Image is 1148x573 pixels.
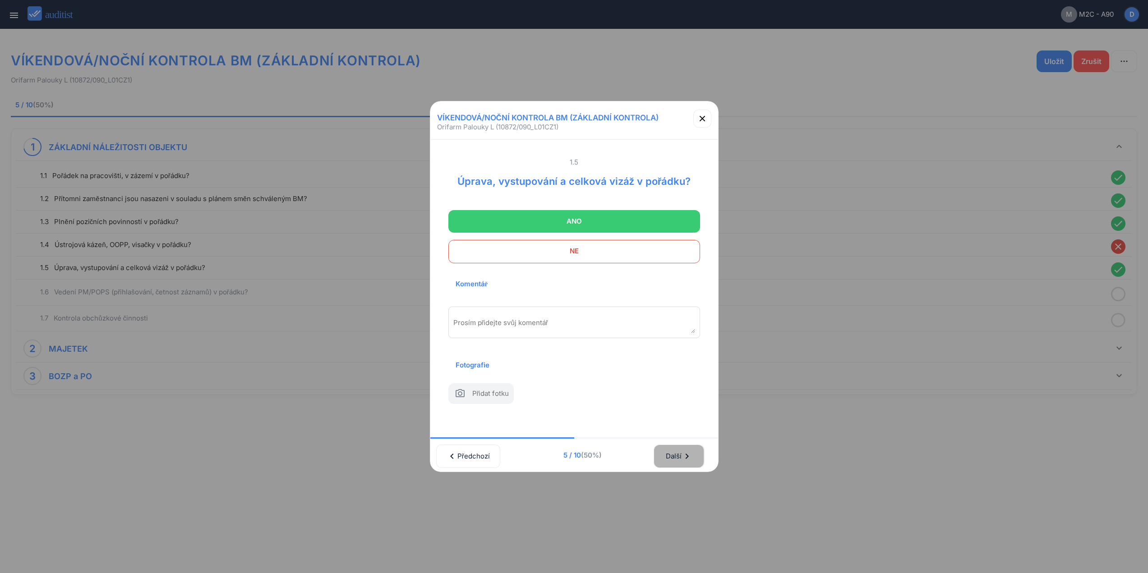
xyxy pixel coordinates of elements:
[436,445,500,468] button: Předchozí
[448,158,700,167] span: 1.5
[448,270,495,298] h2: Komentář
[434,110,662,126] h1: VÍKENDOVÁ/NOČNÍ KONTROLA BM (ZÁKLADNÍ KONTROLA)
[460,242,689,260] span: NE
[654,445,704,468] button: Další
[448,446,489,466] div: Předchozí
[448,351,497,380] h2: Fotografie
[581,451,602,459] span: (50%)
[460,212,689,230] span: ANO
[514,450,652,460] span: 5 / 10
[453,318,695,333] textarea: Prosím přidejte svůj komentář
[665,446,692,466] div: Další
[472,389,509,402] span: Přidat fotku
[447,451,457,462] i: chevron_left
[450,167,698,188] div: Úprava, vystupování a celková vizáž v pořádku?
[437,123,558,132] span: Orifarm Palouky L (10872/090_L01CZ1)
[682,451,692,462] i: chevron_right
